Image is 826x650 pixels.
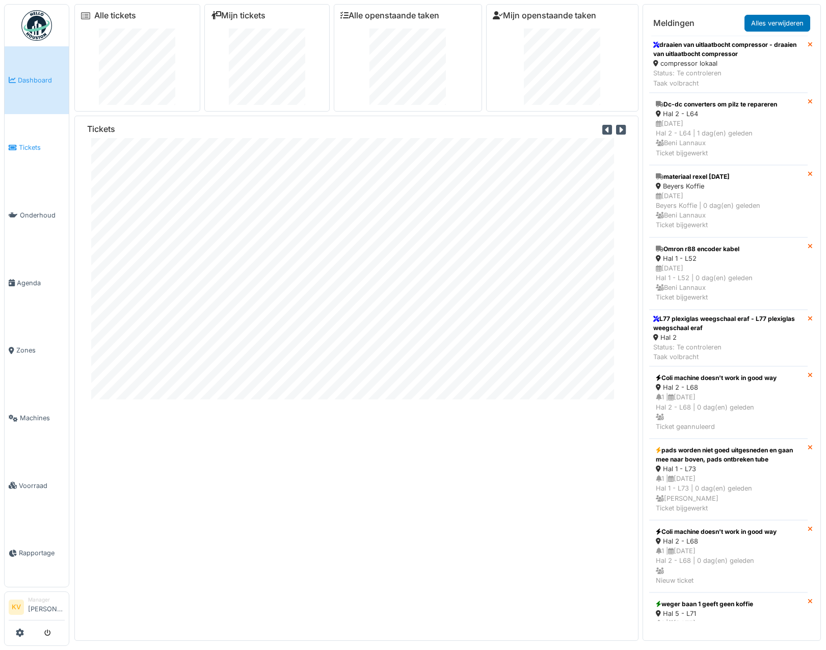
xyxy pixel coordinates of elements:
[656,536,801,546] div: Hal 2 - L68
[656,172,801,181] div: materiaal rexel [DATE]
[649,439,808,520] a: pads worden niet goed uitgesneden en gaan mee naar boven, pads ontbreken tube Hal 1 - L73 1 |[DAT...
[653,59,804,68] div: compressor lokaal
[653,314,804,333] div: L77 plexiglas weegschaal eraf - L77 plexiglas weegschaal eraf
[653,68,804,88] div: Status: Te controleren Taak volbracht
[656,254,801,263] div: Hal 1 - L52
[28,596,65,604] div: Manager
[656,109,801,119] div: Hal 2 - L64
[5,46,69,114] a: Dashboard
[656,119,801,158] div: [DATE] Hal 2 - L64 | 1 dag(en) geleden Beni Lannaux Ticket bijgewerkt
[5,384,69,452] a: Machines
[19,143,65,152] span: Tickets
[656,100,801,109] div: Dc-dc converters om pilz te repareren
[5,520,69,587] a: Rapportage
[340,11,439,20] a: Alle openstaande taken
[5,249,69,317] a: Agenda
[656,546,801,585] div: 1 | [DATE] Hal 2 - L68 | 0 dag(en) geleden Nieuw ticket
[656,474,801,513] div: 1 | [DATE] Hal 1 - L73 | 0 dag(en) geleden [PERSON_NAME] Ticket bijgewerkt
[649,237,808,310] a: Omron r88 encoder kabel Hal 1 - L52 [DATE]Hal 1 - L52 | 0 dag(en) geleden Beni LannauxTicket bijg...
[656,600,801,609] div: weger baan 1 geeft geen koffie
[649,165,808,237] a: materiaal rexel [DATE] Beyers Koffie [DATE]Beyers Koffie | 0 dag(en) geleden Beni LannauxTicket b...
[649,36,808,93] a: draaien van uitlaatbocht compressor - draaien van uitlaatbocht compressor compressor lokaal Statu...
[94,11,136,20] a: Alle tickets
[653,333,804,342] div: Hal 2
[653,342,804,362] div: Status: Te controleren Taak volbracht
[17,278,65,288] span: Agenda
[649,93,808,165] a: Dc-dc converters om pilz te repareren Hal 2 - L64 [DATE]Hal 2 - L64 | 1 dag(en) geleden Beni Lann...
[656,392,801,431] div: 1 | [DATE] Hal 2 - L68 | 0 dag(en) geleden Ticket geannuleerd
[5,452,69,520] a: Voorraad
[656,464,801,474] div: Hal 1 - L73
[744,15,810,32] a: Alles verwijderen
[19,481,65,491] span: Voorraad
[9,600,24,615] li: KV
[211,11,265,20] a: Mijn tickets
[656,245,801,254] div: Omron r88 encoder kabel
[20,413,65,423] span: Machines
[5,114,69,182] a: Tickets
[16,345,65,355] span: Zones
[649,310,808,367] a: L77 plexiglas weegschaal eraf - L77 plexiglas weegschaal eraf Hal 2 Status: Te controlerenTaak vo...
[656,373,801,383] div: Coli machine doesn't work in good way
[21,10,52,41] img: Badge_color-CXgf-gQk.svg
[5,317,69,385] a: Zones
[653,18,695,28] h6: Meldingen
[656,527,801,536] div: Coli machine doesn't work in good way
[18,75,65,85] span: Dashboard
[5,181,69,249] a: Onderhoud
[656,263,801,303] div: [DATE] Hal 1 - L52 | 0 dag(en) geleden Beni Lannaux Ticket bijgewerkt
[20,210,65,220] span: Onderhoud
[19,548,65,558] span: Rapportage
[87,124,115,134] h6: Tickets
[649,520,808,592] a: Coli machine doesn't work in good way Hal 2 - L68 1 |[DATE]Hal 2 - L68 | 0 dag(en) geleden Nieuw ...
[656,609,801,618] div: Hal 5 - L71
[9,596,65,620] a: KV Manager[PERSON_NAME]
[28,596,65,618] li: [PERSON_NAME]
[656,191,801,230] div: [DATE] Beyers Koffie | 0 dag(en) geleden Beni Lannaux Ticket bijgewerkt
[656,181,801,191] div: Beyers Koffie
[656,383,801,392] div: Hal 2 - L68
[653,40,804,59] div: draaien van uitlaatbocht compressor - draaien van uitlaatbocht compressor
[656,446,801,464] div: pads worden niet goed uitgesneden en gaan mee naar boven, pads ontbreken tube
[493,11,596,20] a: Mijn openstaande taken
[649,366,808,439] a: Coli machine doesn't work in good way Hal 2 - L68 1 |[DATE]Hal 2 - L68 | 0 dag(en) geleden Ticket...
